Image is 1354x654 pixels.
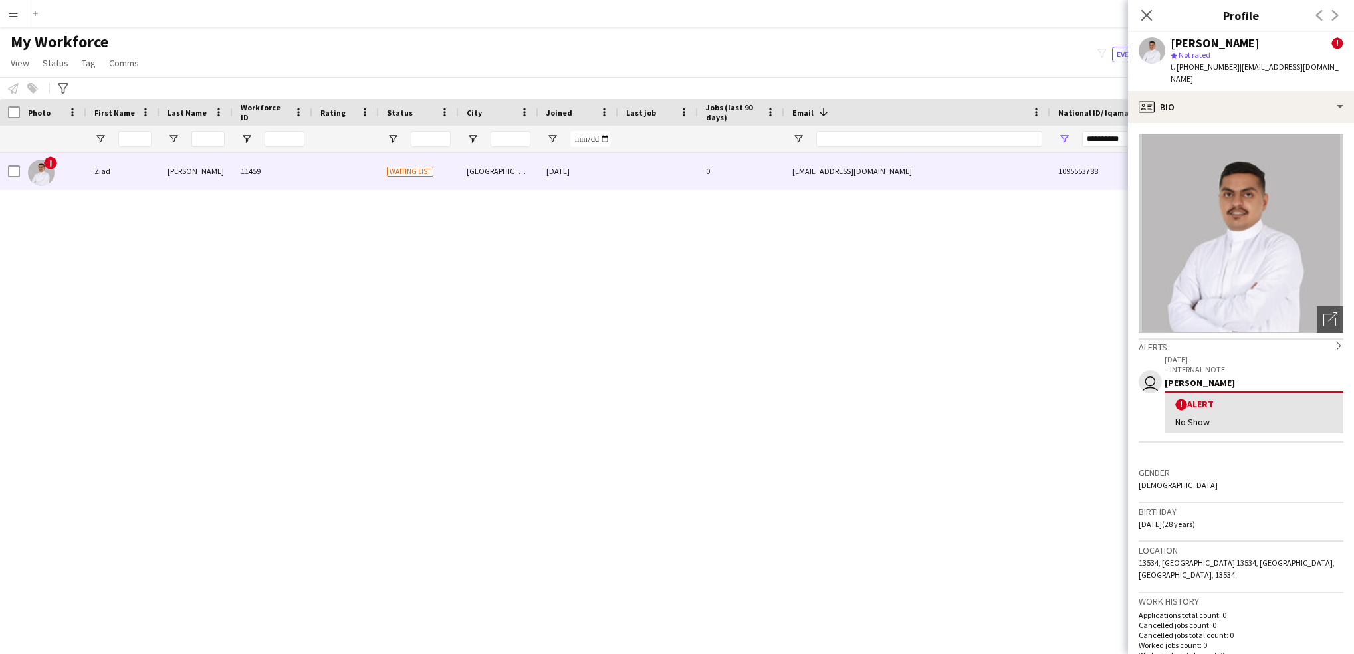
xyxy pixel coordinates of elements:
[241,133,253,145] button: Open Filter Menu
[491,131,530,147] input: City Filter Input
[1139,620,1343,630] p: Cancelled jobs count: 0
[82,57,96,69] span: Tag
[104,54,144,72] a: Comms
[1058,108,1159,118] span: National ID/ Iqama number
[467,133,479,145] button: Open Filter Menu
[1139,480,1218,490] span: [DEMOGRAPHIC_DATA]
[76,54,101,72] a: Tag
[1171,37,1260,49] div: [PERSON_NAME]
[43,57,68,69] span: Status
[1139,558,1335,580] span: 13534, [GEOGRAPHIC_DATA] 13534, [GEOGRAPHIC_DATA], [GEOGRAPHIC_DATA], 13534
[792,108,814,118] span: Email
[86,153,160,189] div: Ziad
[698,153,784,189] div: 0
[387,108,413,118] span: Status
[1139,544,1343,556] h3: Location
[94,108,135,118] span: First Name
[1139,519,1195,529] span: [DATE] (28 years)
[570,131,610,147] input: Joined Filter Input
[160,153,233,189] div: [PERSON_NAME]
[1128,7,1354,24] h3: Profile
[1058,166,1098,176] span: 1095553788
[1175,398,1333,411] div: Alert
[784,153,1050,189] div: [EMAIL_ADDRESS][DOMAIN_NAME]
[44,156,57,169] span: !
[1165,377,1343,389] div: [PERSON_NAME]
[5,54,35,72] a: View
[191,131,225,147] input: Last Name Filter Input
[538,153,618,189] div: [DATE]
[1139,506,1343,518] h3: Birthday
[265,131,304,147] input: Workforce ID Filter Input
[55,80,71,96] app-action-btn: Advanced filters
[1139,134,1343,333] img: Crew avatar or photo
[28,108,51,118] span: Photo
[1139,467,1343,479] h3: Gender
[1171,62,1240,72] span: t. [PHONE_NUMBER]
[1139,338,1343,353] div: Alerts
[168,133,179,145] button: Open Filter Menu
[241,102,288,122] span: Workforce ID
[1139,630,1343,640] p: Cancelled jobs total count: 0
[816,131,1042,147] input: Email Filter Input
[1179,50,1210,60] span: Not rated
[1175,399,1187,411] span: !
[118,131,152,147] input: First Name Filter Input
[1058,133,1070,145] button: Open Filter Menu
[1331,37,1343,49] span: !
[1112,47,1179,62] button: Everyone8,118
[411,131,451,147] input: Status Filter Input
[387,133,399,145] button: Open Filter Menu
[1082,131,1175,147] input: National ID/ Iqama number Filter Input
[168,108,207,118] span: Last Name
[1139,610,1343,620] p: Applications total count: 0
[626,108,656,118] span: Last job
[28,160,55,186] img: Ziad Aldawood
[706,102,760,122] span: Jobs (last 90 days)
[546,133,558,145] button: Open Filter Menu
[1165,354,1343,364] p: [DATE]
[387,167,433,177] span: Waiting list
[233,153,312,189] div: 11459
[320,108,346,118] span: Rating
[37,54,74,72] a: Status
[459,153,538,189] div: [GEOGRAPHIC_DATA]
[94,133,106,145] button: Open Filter Menu
[546,108,572,118] span: Joined
[1171,62,1339,84] span: | [EMAIL_ADDRESS][DOMAIN_NAME]
[1139,640,1343,650] p: Worked jobs count: 0
[109,57,139,69] span: Comms
[1317,306,1343,333] div: Open photos pop-in
[1165,364,1343,374] p: – INTERNAL NOTE
[11,57,29,69] span: View
[11,32,108,52] span: My Workforce
[467,108,482,118] span: City
[792,133,804,145] button: Open Filter Menu
[1128,91,1354,123] div: Bio
[1175,416,1333,428] div: No Show.
[1139,596,1343,607] h3: Work history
